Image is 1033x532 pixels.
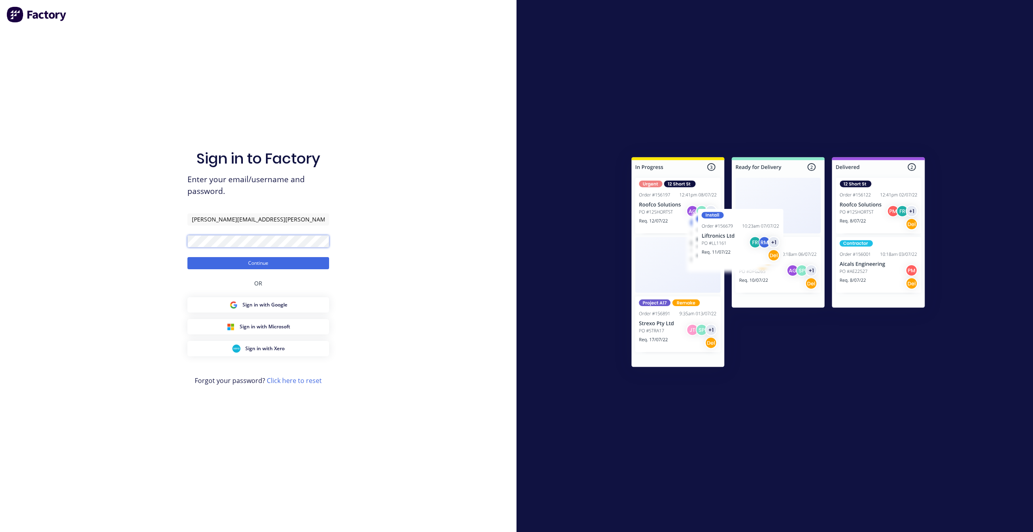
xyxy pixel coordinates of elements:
[240,323,290,330] span: Sign in with Microsoft
[187,297,329,313] button: Google Sign inSign in with Google
[232,345,240,353] img: Xero Sign in
[187,319,329,334] button: Microsoft Sign inSign in with Microsoft
[196,150,320,167] h1: Sign in to Factory
[227,323,235,331] img: Microsoft Sign in
[6,6,67,23] img: Factory
[187,213,329,226] input: Email/Username
[267,376,322,385] a: Click here to reset
[242,301,287,309] span: Sign in with Google
[245,345,285,352] span: Sign in with Xero
[254,269,262,297] div: OR
[187,174,329,197] span: Enter your email/username and password.
[187,341,329,356] button: Xero Sign inSign in with Xero
[187,257,329,269] button: Continue
[230,301,238,309] img: Google Sign in
[614,141,943,386] img: Sign in
[195,376,322,385] span: Forgot your password?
